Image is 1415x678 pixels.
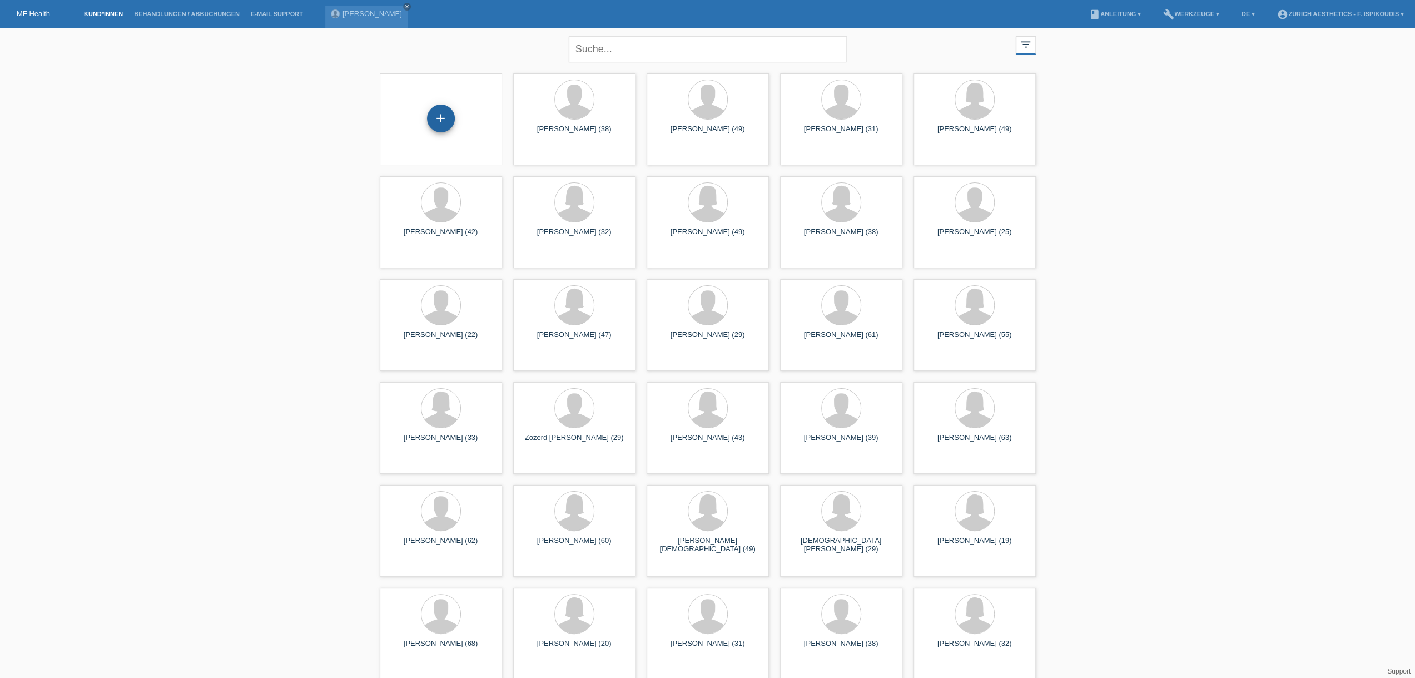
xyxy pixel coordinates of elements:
[403,3,411,11] a: close
[1158,11,1225,17] a: buildWerkzeuge ▾
[522,639,627,657] div: [PERSON_NAME] (20)
[78,11,128,17] a: Kund*innen
[389,433,493,451] div: [PERSON_NAME] (33)
[922,125,1027,142] div: [PERSON_NAME] (49)
[789,639,893,657] div: [PERSON_NAME] (38)
[656,125,760,142] div: [PERSON_NAME] (49)
[428,109,454,128] div: Kund*in hinzufügen
[342,9,402,18] a: [PERSON_NAME]
[522,125,627,142] div: [PERSON_NAME] (38)
[922,536,1027,554] div: [PERSON_NAME] (19)
[1272,11,1409,17] a: account_circleZürich Aesthetics - F. Ispikoudis ▾
[789,330,893,348] div: [PERSON_NAME] (61)
[656,227,760,245] div: [PERSON_NAME] (49)
[389,227,493,245] div: [PERSON_NAME] (42)
[522,330,627,348] div: [PERSON_NAME] (47)
[1236,11,1260,17] a: DE ▾
[1020,38,1032,51] i: filter_list
[656,330,760,348] div: [PERSON_NAME] (29)
[389,536,493,554] div: [PERSON_NAME] (62)
[1163,9,1174,20] i: build
[522,536,627,554] div: [PERSON_NAME] (60)
[789,125,893,142] div: [PERSON_NAME] (31)
[522,433,627,451] div: Zozerd [PERSON_NAME] (29)
[789,536,893,554] div: [DEMOGRAPHIC_DATA][PERSON_NAME] (29)
[404,4,410,9] i: close
[656,536,760,554] div: [PERSON_NAME][DEMOGRAPHIC_DATA] (49)
[656,433,760,451] div: [PERSON_NAME] (43)
[17,9,50,18] a: MF Health
[656,639,760,657] div: [PERSON_NAME] (31)
[569,36,847,62] input: Suche...
[789,433,893,451] div: [PERSON_NAME] (39)
[922,330,1027,348] div: [PERSON_NAME] (55)
[922,433,1027,451] div: [PERSON_NAME] (63)
[1084,11,1146,17] a: bookAnleitung ▾
[245,11,309,17] a: E-Mail Support
[922,227,1027,245] div: [PERSON_NAME] (25)
[1089,9,1100,20] i: book
[922,639,1027,657] div: [PERSON_NAME] (32)
[1277,9,1288,20] i: account_circle
[789,227,893,245] div: [PERSON_NAME] (38)
[128,11,245,17] a: Behandlungen / Abbuchungen
[389,330,493,348] div: [PERSON_NAME] (22)
[389,639,493,657] div: [PERSON_NAME] (68)
[1387,667,1411,675] a: Support
[522,227,627,245] div: [PERSON_NAME] (32)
